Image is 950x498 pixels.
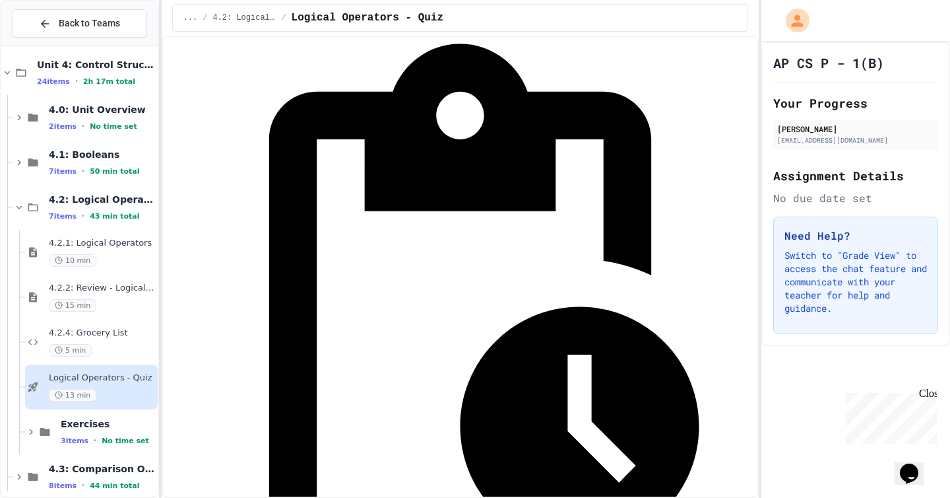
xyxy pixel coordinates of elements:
span: 4.2.1: Logical Operators [49,238,155,249]
span: 13 min [49,389,96,402]
span: Logical Operators - Quiz [292,10,443,26]
span: • [82,211,84,221]
span: 7 items [49,167,77,176]
span: 24 items [37,77,70,86]
div: [PERSON_NAME] [777,123,934,135]
span: ... [183,13,198,23]
span: 5 min [49,344,92,357]
button: Back to Teams [12,9,147,38]
span: 3 items [61,437,88,445]
span: 8 items [49,481,77,490]
span: 10 min [49,254,96,267]
div: My Account [772,5,813,36]
span: Unit 4: Control Structures [37,59,155,71]
h2: Assignment Details [773,166,938,185]
span: • [94,435,96,446]
div: No due date set [773,190,938,206]
span: No time set [102,437,149,445]
span: 4.2.2: Review - Logical Operators [49,283,155,294]
div: Chat with us now!Close [5,5,91,84]
span: 15 min [49,299,96,312]
iframe: chat widget [895,445,937,485]
span: 44 min total [90,481,139,490]
h2: Your Progress [773,94,938,112]
iframe: chat widget [840,388,937,444]
span: • [82,166,84,176]
span: 4.0: Unit Overview [49,104,155,116]
span: 4.2: Logical Operators [49,194,155,205]
span: 43 min total [90,212,139,221]
span: 7 items [49,212,77,221]
span: 2h 17m total [83,77,135,86]
span: 4.2.4: Grocery List [49,328,155,339]
span: • [75,76,78,87]
span: 2 items [49,122,77,131]
span: / [281,13,286,23]
span: / [203,13,207,23]
span: 50 min total [90,167,139,176]
span: 4.3: Comparison Operators [49,463,155,475]
p: Switch to "Grade View" to access the chat feature and communicate with your teacher for help and ... [784,249,927,315]
span: 4.2: Logical Operators [212,13,276,23]
h3: Need Help? [784,228,927,244]
div: [EMAIL_ADDRESS][DOMAIN_NAME] [777,135,934,145]
span: • [82,480,84,491]
span: No time set [90,122,137,131]
span: 4.1: Booleans [49,149,155,160]
h1: AP CS P - 1(B) [773,53,884,72]
span: Back to Teams [59,17,120,30]
span: Logical Operators - Quiz [49,373,155,384]
span: Exercises [61,418,155,430]
span: • [82,121,84,131]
